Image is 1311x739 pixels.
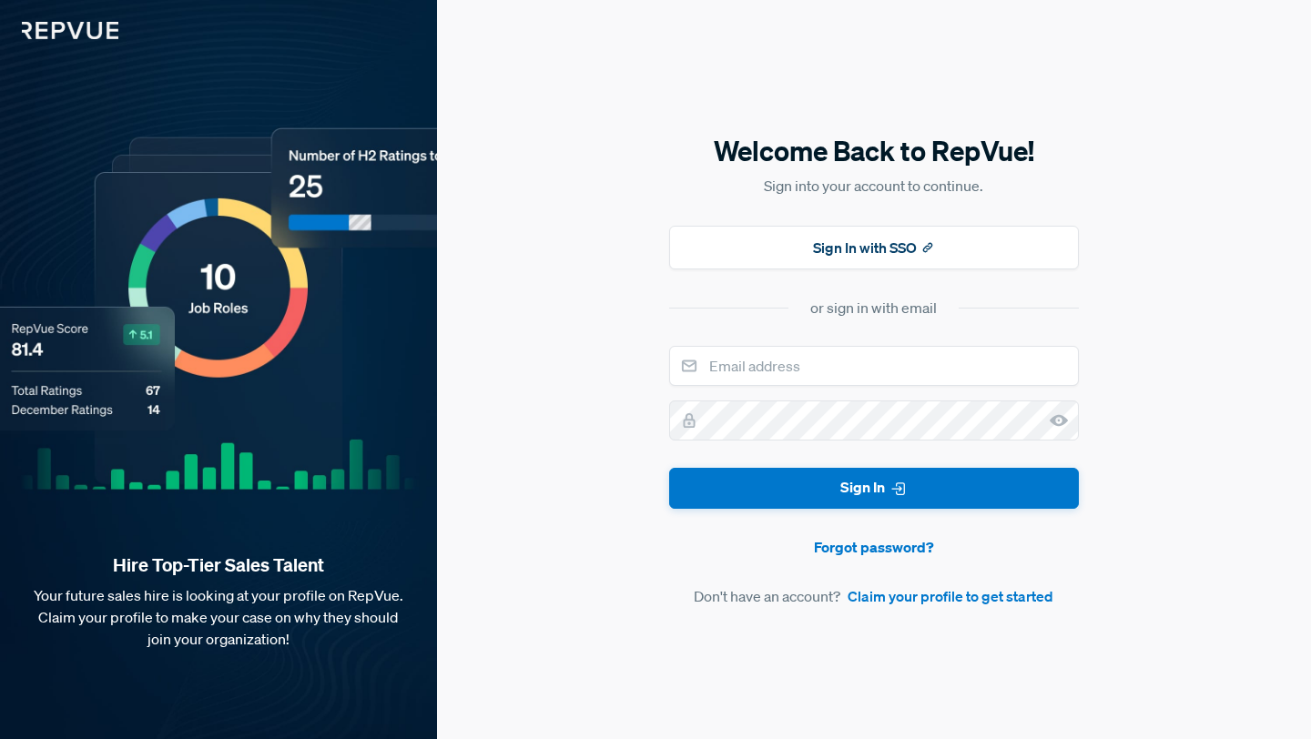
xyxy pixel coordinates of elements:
input: Email address [669,346,1079,386]
h5: Welcome Back to RepVue! [669,132,1079,170]
p: Your future sales hire is looking at your profile on RepVue. Claim your profile to make your case... [29,584,408,650]
p: Sign into your account to continue. [669,175,1079,197]
a: Claim your profile to get started [848,585,1053,607]
button: Sign In [669,468,1079,509]
a: Forgot password? [669,536,1079,558]
div: or sign in with email [810,297,937,319]
strong: Hire Top-Tier Sales Talent [29,553,408,577]
button: Sign In with SSO [669,226,1079,269]
article: Don't have an account? [669,585,1079,607]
